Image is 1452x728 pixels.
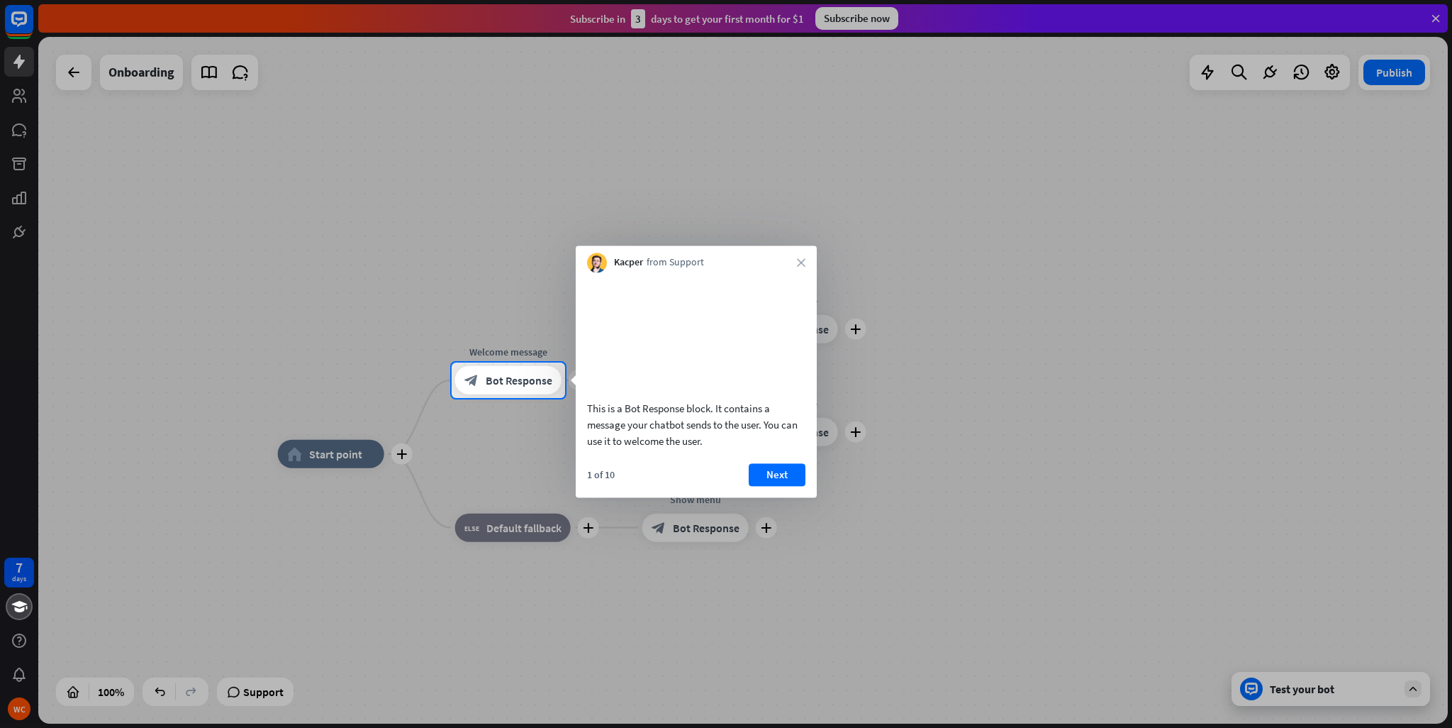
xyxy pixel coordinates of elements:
[647,256,704,270] span: from Support
[486,373,552,387] span: Bot Response
[587,468,615,481] div: 1 of 10
[587,400,805,449] div: This is a Bot Response block. It contains a message your chatbot sends to the user. You can use i...
[11,6,54,48] button: Open LiveChat chat widget
[749,463,805,486] button: Next
[797,258,805,267] i: close
[614,256,643,270] span: Kacper
[464,373,479,387] i: block_bot_response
